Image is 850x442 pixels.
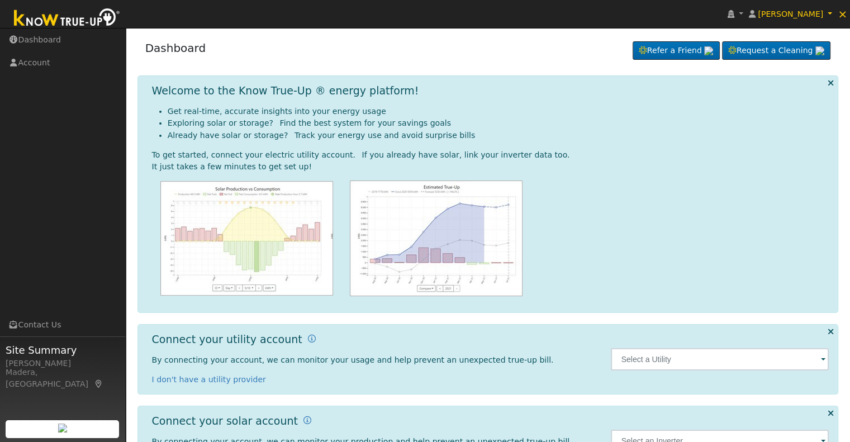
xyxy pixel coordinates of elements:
a: Request a Cleaning [722,41,830,60]
span: × [838,7,847,21]
span: Site Summary [6,343,120,358]
div: It just takes a few minutes to get set up! [152,161,829,173]
div: Madera, [GEOGRAPHIC_DATA] [6,367,120,390]
h1: Connect your utility account [152,333,302,346]
a: Map [94,379,104,388]
h1: Connect your solar account [152,415,298,427]
a: Refer a Friend [633,41,720,60]
input: Select a Utility [611,348,829,370]
img: Know True-Up [8,6,126,31]
div: [PERSON_NAME] [6,358,120,369]
img: retrieve [58,424,67,433]
div: To get started, connect your electric utility account. If you already have solar, link your inver... [152,149,829,161]
li: Get real-time, accurate insights into your energy usage [168,106,829,117]
a: I don't have a utility provider [152,375,266,384]
h1: Welcome to the Know True-Up ® energy platform! [152,84,419,97]
img: retrieve [704,46,713,55]
span: By connecting your account, we can monitor your usage and help prevent an unexpected true-up bill. [152,355,554,364]
li: Already have solar or storage? Track your energy use and avoid surprise bills [168,130,829,141]
img: retrieve [815,46,824,55]
a: Dashboard [145,41,206,55]
li: Exploring solar or storage? Find the best system for your savings goals [168,117,829,129]
span: [PERSON_NAME] [758,9,823,18]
